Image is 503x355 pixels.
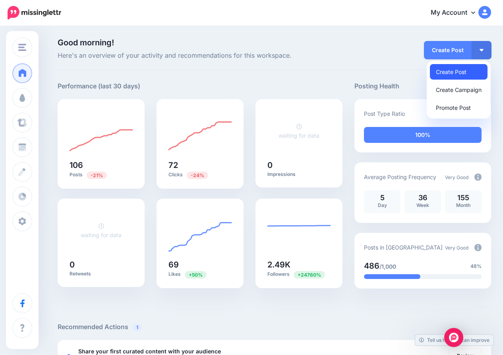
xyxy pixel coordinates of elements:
[8,6,61,20] img: Missinglettr
[444,328,463,347] div: Open Intercom Messenger
[474,174,482,181] img: info-circle-grey.png
[368,194,397,201] p: 5
[423,3,491,23] a: My Account
[58,322,491,332] h5: Recommended Actions
[168,261,232,269] h5: 69
[187,172,208,179] span: Previous period: 95
[70,271,133,277] p: Retweets
[58,81,140,91] h5: Performance (last 30 days)
[364,243,443,252] p: Posts in [GEOGRAPHIC_DATA]
[445,174,468,180] span: Very Good
[18,44,26,51] img: menu.png
[267,161,331,169] h5: 0
[364,172,436,181] p: Average Posting Frequency
[58,51,342,61] span: Here's an overview of your activity and recommendations for this workspace.
[430,64,488,80] a: Create Post
[364,127,482,143] div: 100% of your posts in the last 30 days have been from Drip Campaigns
[416,202,429,208] span: Week
[364,274,420,279] div: 48% of your posts in the last 30 days have been from Drip Campaigns
[474,244,482,251] img: info-circle-grey.png
[168,161,232,169] h5: 72
[168,271,232,278] p: Likes
[378,202,387,208] span: Day
[415,335,493,345] a: Tell us how we can improve
[87,172,107,179] span: Previous period: 134
[379,263,396,270] span: /1,000
[70,261,133,269] h5: 0
[364,109,405,118] p: Post Type Ratio
[456,202,470,208] span: Month
[168,171,232,179] p: Clicks
[294,271,325,279] span: Previous period: 10
[445,245,468,251] span: Very Good
[430,100,488,115] a: Promote Post
[132,324,142,331] span: 1
[185,271,207,279] span: Previous period: 46
[70,161,133,169] h5: 106
[279,123,319,139] a: waiting for data
[267,271,331,278] p: Followers
[78,348,221,355] b: Share your first curated content with your audience
[470,262,482,270] span: 48%
[430,82,488,98] a: Create Campaign
[408,194,437,201] p: 36
[354,81,491,91] h5: Posting Health
[424,41,472,59] a: Create Post
[81,222,122,238] a: waiting for data
[364,261,379,271] span: 486
[480,49,484,51] img: arrow-down-white.png
[70,171,133,179] p: Posts
[267,261,331,269] h5: 2.49K
[449,194,478,201] p: 155
[267,171,331,177] p: Impressions
[58,38,114,47] span: Good morning!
